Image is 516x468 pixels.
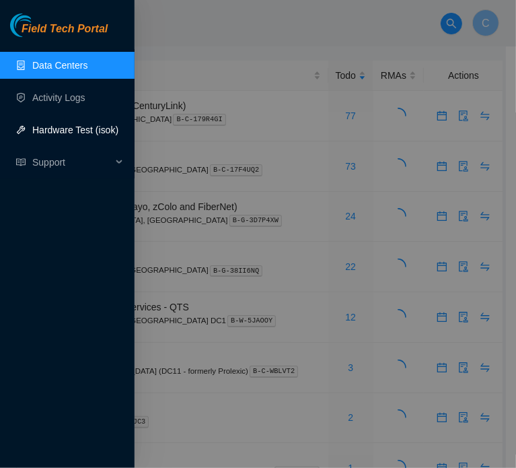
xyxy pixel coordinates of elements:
[10,24,108,42] a: Akamai TechnologiesField Tech Portal
[32,92,85,103] a: Activity Logs
[22,23,108,36] span: Field Tech Portal
[32,60,87,71] a: Data Centers
[32,125,118,135] a: Hardware Test (isok)
[16,158,26,167] span: read
[32,149,112,176] span: Support
[10,13,68,37] img: Akamai Technologies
